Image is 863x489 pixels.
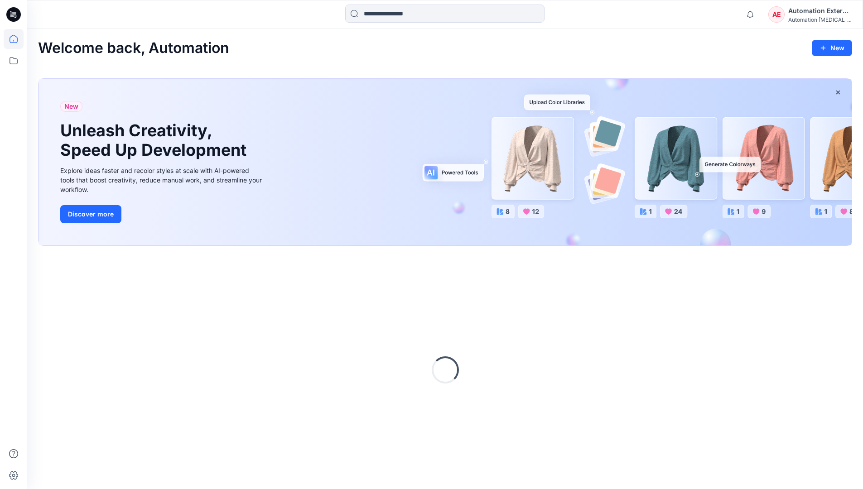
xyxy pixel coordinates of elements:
div: Explore ideas faster and recolor styles at scale with AI-powered tools that boost creativity, red... [60,166,264,194]
button: Discover more [60,205,121,223]
div: AE [768,6,785,23]
button: New [812,40,852,56]
h1: Unleash Creativity, Speed Up Development [60,121,251,160]
div: Automation External [788,5,852,16]
span: New [64,101,78,112]
h2: Welcome back, Automation [38,40,229,57]
a: Discover more [60,205,264,223]
div: Automation [MEDICAL_DATA]... [788,16,852,23]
